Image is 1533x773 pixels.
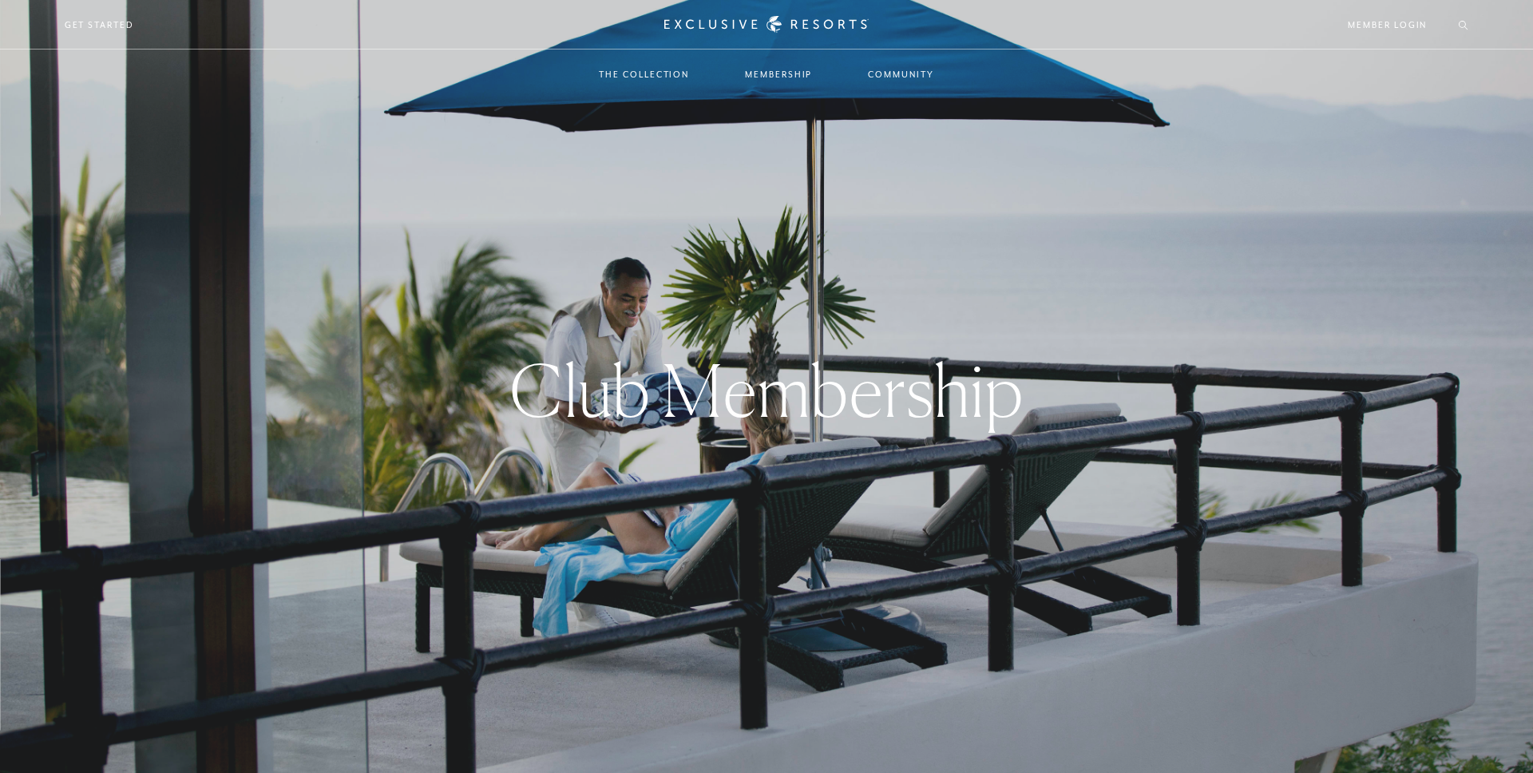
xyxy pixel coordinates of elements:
[509,355,1024,426] h1: Club Membership
[65,18,134,32] a: Get Started
[1348,18,1427,32] a: Member Login
[583,51,705,97] a: The Collection
[852,51,949,97] a: Community
[729,51,828,97] a: Membership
